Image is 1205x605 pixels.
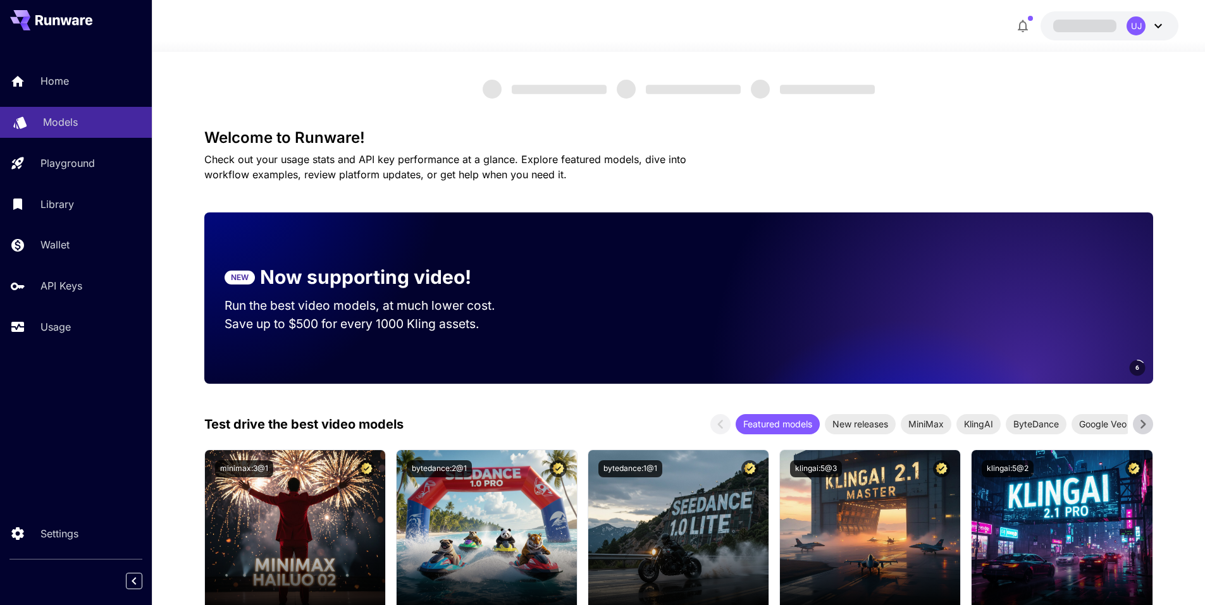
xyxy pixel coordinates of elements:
button: bytedance:1@1 [598,460,662,477]
p: API Keys [40,278,82,293]
p: Usage [40,319,71,334]
span: Check out your usage stats and API key performance at a glance. Explore featured models, dive int... [204,153,686,181]
div: MiniMax [901,414,951,434]
button: UJ [1041,11,1178,40]
span: ByteDance [1006,417,1066,431]
p: Save up to $500 for every 1000 Kling assets. [225,315,519,333]
h3: Welcome to Runware! [204,129,1153,147]
p: Test drive the best video models [204,415,404,434]
button: Collapse sidebar [126,573,142,589]
button: bytedance:2@1 [407,460,472,477]
div: New releases [825,414,896,434]
p: Models [43,114,78,130]
button: klingai:5@3 [790,460,842,477]
p: Library [40,197,74,212]
button: Certified Model – Vetted for best performance and includes a commercial license. [741,460,758,477]
div: Featured models [736,414,820,434]
div: Collapse sidebar [135,570,152,592]
div: KlingAI [956,414,1001,434]
div: ByteDance [1006,414,1066,434]
p: Home [40,73,69,89]
span: Google Veo [1072,417,1134,431]
span: 6 [1135,363,1139,372]
div: UJ [1127,16,1146,35]
span: New releases [825,417,896,431]
p: Settings [40,526,78,541]
button: klingai:5@2 [982,460,1034,477]
button: Certified Model – Vetted for best performance and includes a commercial license. [358,460,375,477]
p: Now supporting video! [260,263,471,291]
span: KlingAI [956,417,1001,431]
span: MiniMax [901,417,951,431]
button: Certified Model – Vetted for best performance and includes a commercial license. [550,460,567,477]
p: Wallet [40,237,70,252]
p: Playground [40,156,95,171]
button: Certified Model – Vetted for best performance and includes a commercial license. [1125,460,1142,477]
button: Certified Model – Vetted for best performance and includes a commercial license. [933,460,950,477]
span: Featured models [736,417,820,431]
div: Google Veo [1072,414,1134,434]
p: NEW [231,272,249,283]
p: Run the best video models, at much lower cost. [225,296,519,315]
button: minimax:3@1 [215,460,273,477]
